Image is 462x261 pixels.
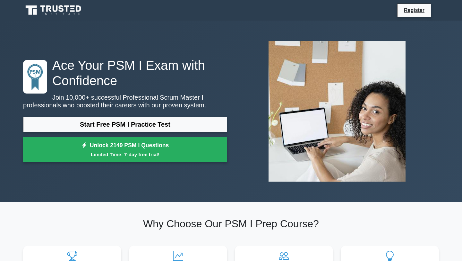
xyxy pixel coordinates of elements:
[23,58,227,88] h1: Ace Your PSM I Exam with Confidence
[23,94,227,109] p: Join 10,000+ successful Professional Scrum Master I professionals who boosted their careers with ...
[23,218,439,230] h2: Why Choose Our PSM I Prep Course?
[23,137,227,163] a: Unlock 2149 PSM I QuestionsLimited Time: 7-day free trial!
[400,6,428,14] a: Register
[23,117,227,132] a: Start Free PSM I Practice Test
[31,151,219,158] small: Limited Time: 7-day free trial!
